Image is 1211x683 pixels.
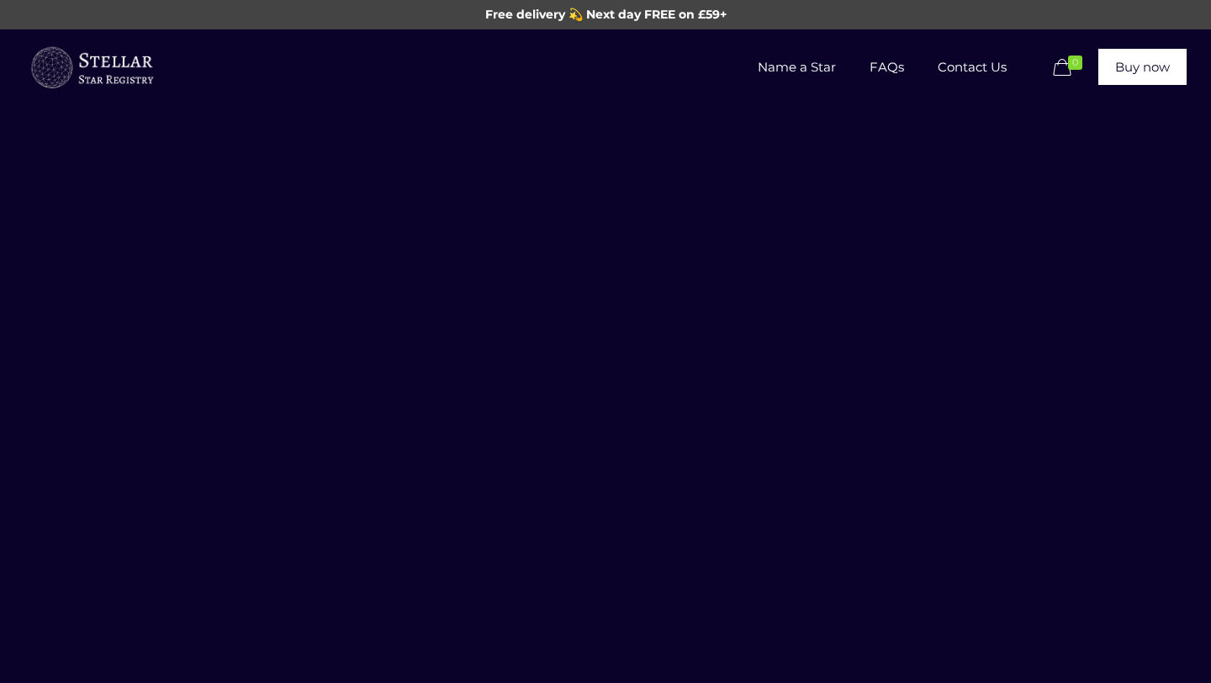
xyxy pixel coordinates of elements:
a: Buy a Star [29,29,155,105]
a: Contact Us [921,29,1023,105]
span: 0 [1068,56,1082,70]
span: Name a Star [741,42,853,93]
a: 0 [1050,58,1090,78]
a: Name a Star [741,29,853,105]
a: FAQs [853,29,921,105]
a: Buy now [1098,49,1187,85]
span: Free delivery 💫 Next day FREE on £59+ [485,7,727,22]
img: buyastar-logo-transparent [29,43,155,93]
span: Contact Us [921,42,1023,93]
span: FAQs [853,42,921,93]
